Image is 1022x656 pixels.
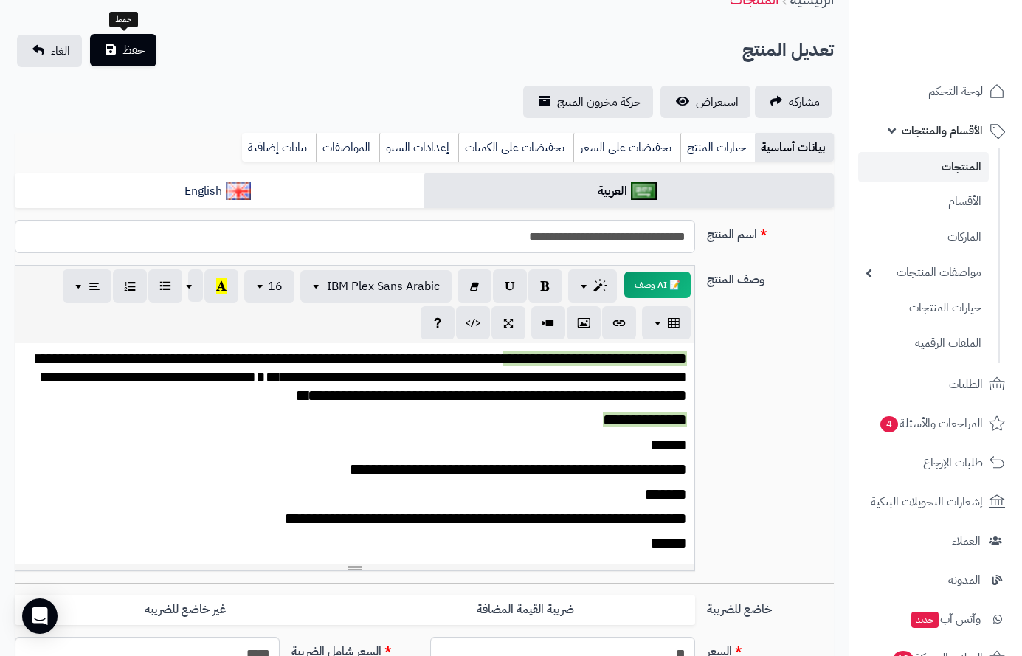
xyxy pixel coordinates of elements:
[858,186,989,218] a: الأقسام
[858,484,1013,519] a: إشعارات التحويلات البنكية
[379,133,458,162] a: إعدادات السيو
[858,221,989,253] a: الماركات
[858,445,1013,480] a: طلبات الإرجاع
[17,35,82,67] a: الغاء
[952,531,981,551] span: العملاء
[858,328,989,359] a: الملفات الرقمية
[755,133,834,162] a: بيانات أساسية
[858,406,1013,441] a: المراجعات والأسئلة4
[911,612,939,628] span: جديد
[858,562,1013,598] a: المدونة
[949,374,983,395] span: الطلبات
[327,277,440,295] span: IBM Plex Sans Arabic
[755,86,832,118] a: مشاركه
[789,93,820,111] span: مشاركه
[523,86,653,118] a: حركة مخزون المنتج
[624,272,691,298] button: 📝 AI وصف
[928,81,983,102] span: لوحة التحكم
[858,257,989,289] a: مواصفات المنتجات
[244,270,294,303] button: 16
[51,42,70,60] span: الغاء
[316,133,379,162] a: المواصفات
[557,93,641,111] span: حركة مخزون المنتج
[742,35,834,66] h2: تعديل المنتج
[858,74,1013,109] a: لوحة التحكم
[910,609,981,629] span: وآتس آب
[701,595,840,618] label: خاضع للضريبة
[902,120,983,141] span: الأقسام والمنتجات
[573,133,680,162] a: تخفيضات على السعر
[355,595,695,625] label: ضريبة القيمة المضافة
[458,133,573,162] a: تخفيضات على الكميات
[858,601,1013,637] a: وآتس آبجديد
[871,491,983,512] span: إشعارات التحويلات البنكية
[660,86,750,118] a: استعراض
[268,277,283,295] span: 16
[858,292,989,324] a: خيارات المنتجات
[701,220,840,244] label: اسم المنتج
[15,595,355,625] label: غير خاضع للضريبه
[858,367,1013,402] a: الطلبات
[880,416,898,432] span: 4
[22,598,58,634] div: Open Intercom Messenger
[226,182,252,200] img: English
[879,413,983,434] span: المراجعات والأسئلة
[696,93,739,111] span: استعراض
[923,452,983,473] span: طلبات الإرجاع
[680,133,755,162] a: خيارات المنتج
[948,570,981,590] span: المدونة
[109,12,138,28] div: حفظ
[631,182,657,200] img: العربية
[90,34,156,66] button: حفظ
[701,265,840,289] label: وصف المنتج
[424,173,834,210] a: العربية
[15,173,424,210] a: English
[122,41,145,59] span: حفظ
[858,152,989,182] a: المنتجات
[300,270,452,303] button: IBM Plex Sans Arabic
[858,523,1013,559] a: العملاء
[242,133,316,162] a: بيانات إضافية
